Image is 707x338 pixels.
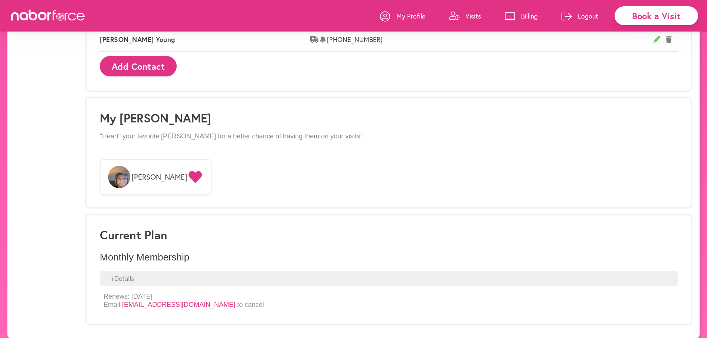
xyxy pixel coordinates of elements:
a: Billing [505,5,538,27]
p: “Heart” your favorite [PERSON_NAME] for a better chance of having them on your visits! [100,132,678,141]
button: Add Contact [100,56,177,76]
p: Logout [578,12,598,20]
span: [PHONE_NUMBER] [327,36,654,44]
img: Na2efBHZTpWd9l7r0VO2 [108,166,130,188]
span: [PERSON_NAME] Young [100,36,310,44]
a: Logout [562,5,598,27]
span: [PERSON_NAME] [132,173,187,181]
p: Visits [465,12,481,20]
a: My Profile [380,5,425,27]
div: Book a Visit [615,6,698,25]
div: + Details [100,271,678,286]
p: My Profile [396,12,425,20]
h1: My [PERSON_NAME] [100,111,678,125]
p: Renews: [DATE] Email to cancel [104,293,264,309]
p: Monthly Membership [100,252,678,263]
h3: Current Plan [100,228,678,242]
p: Billing [521,12,538,20]
a: [EMAIL_ADDRESS][DOMAIN_NAME] [122,301,235,308]
a: Visits [449,5,481,27]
